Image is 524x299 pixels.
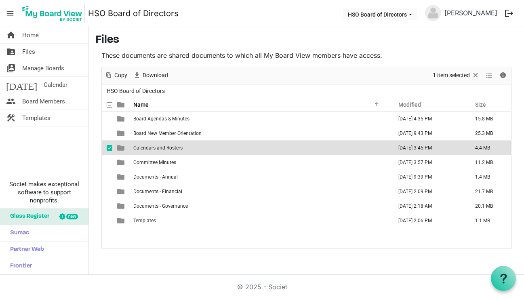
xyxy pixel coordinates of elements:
div: Details [496,67,510,84]
span: Board New Member Orientation [133,131,202,136]
td: Committee Minutes is template cell column header Name [131,155,390,170]
td: 25.3 MB is template cell column header Size [467,126,511,141]
span: Copy [114,70,128,80]
span: construction [6,110,16,126]
span: home [6,27,16,43]
button: View dropdownbutton [484,70,494,80]
span: switch_account [6,60,16,76]
div: new [66,214,78,219]
td: Documents - Financial is template cell column header Name [131,184,390,199]
td: is template cell column header type [112,184,131,199]
td: Documents - Governance is template cell column header Name [131,199,390,213]
td: April 15, 2025 2:09 PM column header Modified [390,184,467,199]
button: Selection [431,70,481,80]
span: people [6,93,16,109]
h3: Files [95,34,518,47]
td: 20.1 MB is template cell column header Size [467,199,511,213]
td: is template cell column header type [112,141,131,155]
td: 1.4 MB is template cell column header Size [467,170,511,184]
span: Calendar [44,77,67,93]
div: Copy [102,67,130,84]
span: folder_shared [6,44,16,60]
span: menu [2,6,18,21]
p: These documents are shared documents to which all My Board View members have access. [101,51,511,60]
button: HSO Board of Directors dropdownbutton [343,8,417,20]
td: checkbox [102,170,112,184]
span: Societ makes exceptional software to support nonprofits. [4,180,85,204]
span: Name [133,101,149,108]
td: September 08, 2025 3:57 PM column header Modified [390,155,467,170]
td: September 08, 2025 3:45 PM column header Modified [390,141,467,155]
span: Manage Boards [22,60,64,76]
td: Calendars and Rosters is template cell column header Name [131,141,390,155]
td: April 30, 2025 9:39 PM column header Modified [390,170,467,184]
span: Calendars and Rosters [133,145,183,151]
span: Glass Register [6,208,49,225]
td: September 15, 2025 4:35 PM column header Modified [390,112,467,126]
a: [PERSON_NAME] [441,5,501,21]
span: Committee Minutes [133,160,176,165]
span: Templates [133,218,156,223]
span: Sumac [6,225,29,241]
button: Copy [103,70,129,80]
img: no-profile-picture.svg [425,5,441,21]
td: April 13, 2025 2:06 PM column header Modified [390,213,467,228]
button: logout [501,5,518,22]
td: 21.7 MB is template cell column header Size [467,184,511,199]
td: Templates is template cell column header Name [131,213,390,228]
a: © 2025 - Societ [237,283,287,291]
td: is template cell column header type [112,213,131,228]
td: April 30, 2025 9:43 PM column header Modified [390,126,467,141]
td: checkbox [102,141,112,155]
td: checkbox [102,213,112,228]
a: HSO Board of Directors [88,5,179,21]
span: Board Agendas & Minutes [133,116,189,122]
td: Documents - Annual is template cell column header Name [131,170,390,184]
td: 4.4 MB is template cell column header Size [467,141,511,155]
span: Documents - Annual [133,174,178,180]
span: [DATE] [6,77,37,93]
td: is template cell column header type [112,155,131,170]
img: My Board View Logo [20,3,85,23]
span: Size [475,101,486,108]
span: Download [142,70,169,80]
td: is template cell column header type [112,126,131,141]
span: HSO Board of Directors [105,86,166,96]
div: Clear selection [430,67,482,84]
td: August 21, 2025 2:18 AM column header Modified [390,199,467,213]
td: checkbox [102,112,112,126]
span: Frontier [6,258,32,274]
div: Download [130,67,171,84]
span: Files [22,44,35,60]
button: Details [498,70,509,80]
td: 1.1 MB is template cell column header Size [467,213,511,228]
span: Documents - Governance [133,203,188,209]
a: My Board View Logo [20,3,88,23]
td: Board Agendas & Minutes is template cell column header Name [131,112,390,126]
td: checkbox [102,126,112,141]
td: 11.2 MB is template cell column header Size [467,155,511,170]
span: Documents - Financial [133,189,182,194]
span: Modified [398,101,421,108]
td: is template cell column header type [112,199,131,213]
span: Partner Web [6,242,44,258]
td: checkbox [102,155,112,170]
span: 1 item selected [432,70,471,80]
td: is template cell column header type [112,170,131,184]
td: checkbox [102,184,112,199]
td: is template cell column header type [112,112,131,126]
td: 15.8 MB is template cell column header Size [467,112,511,126]
td: Board New Member Orientation is template cell column header Name [131,126,390,141]
span: Home [22,27,39,43]
div: View [482,67,496,84]
button: Download [132,70,170,80]
span: Board Members [22,93,65,109]
td: checkbox [102,199,112,213]
span: Templates [22,110,51,126]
